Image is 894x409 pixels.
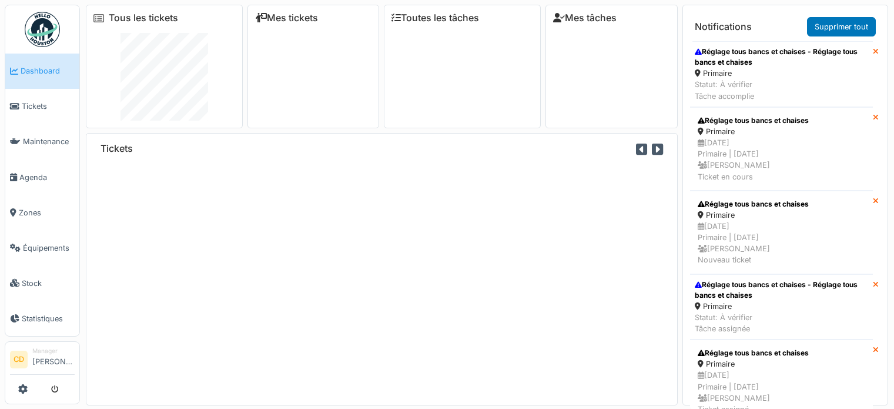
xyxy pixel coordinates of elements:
[10,347,75,375] a: CD Manager[PERSON_NAME]
[695,312,868,334] div: Statut: À vérifier Tâche assignée
[391,12,479,24] a: Toutes les tâches
[5,124,79,159] a: Maintenance
[690,41,873,107] a: Réglage tous bancs et chaises - Réglage tous bancs et chaises Primaire Statut: À vérifierTâche ac...
[32,347,75,372] li: [PERSON_NAME]
[5,301,79,336] a: Statistiques
[21,65,75,77] span: Dashboard
[695,301,868,312] div: Primaire
[698,126,865,137] div: Primaire
[22,278,75,289] span: Stock
[698,210,865,221] div: Primaire
[23,242,75,254] span: Équipements
[255,12,318,24] a: Mes tickets
[698,348,865,358] div: Réglage tous bancs et chaises
[698,137,865,182] div: [DATE] Primaire | [DATE] [PERSON_NAME] Ticket en cours
[695,46,868,68] div: Réglage tous bancs et chaises - Réglage tous bancs et chaises
[695,21,752,32] h6: Notifications
[19,207,75,218] span: Zones
[22,313,75,324] span: Statistiques
[695,79,868,101] div: Statut: À vérifier Tâche accomplie
[22,101,75,112] span: Tickets
[698,358,865,370] div: Primaire
[109,12,178,24] a: Tous les tickets
[807,17,876,36] a: Supprimer tout
[5,265,79,301] a: Stock
[101,143,133,154] h6: Tickets
[690,274,873,340] a: Réglage tous bancs et chaises - Réglage tous bancs et chaises Primaire Statut: À vérifierTâche as...
[690,107,873,191] a: Réglage tous bancs et chaises Primaire [DATE]Primaire | [DATE] [PERSON_NAME]Ticket en cours
[5,195,79,230] a: Zones
[23,136,75,147] span: Maintenance
[32,347,75,355] div: Manager
[5,89,79,124] a: Tickets
[695,68,868,79] div: Primaire
[5,159,79,195] a: Agenda
[10,351,28,368] li: CD
[553,12,617,24] a: Mes tâches
[695,280,868,301] div: Réglage tous bancs et chaises - Réglage tous bancs et chaises
[5,54,79,89] a: Dashboard
[698,115,865,126] div: Réglage tous bancs et chaises
[19,172,75,183] span: Agenda
[25,12,60,47] img: Badge_color-CXgf-gQk.svg
[698,221,865,266] div: [DATE] Primaire | [DATE] [PERSON_NAME] Nouveau ticket
[690,191,873,274] a: Réglage tous bancs et chaises Primaire [DATE]Primaire | [DATE] [PERSON_NAME]Nouveau ticket
[698,199,865,210] div: Réglage tous bancs et chaises
[5,230,79,265] a: Équipements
